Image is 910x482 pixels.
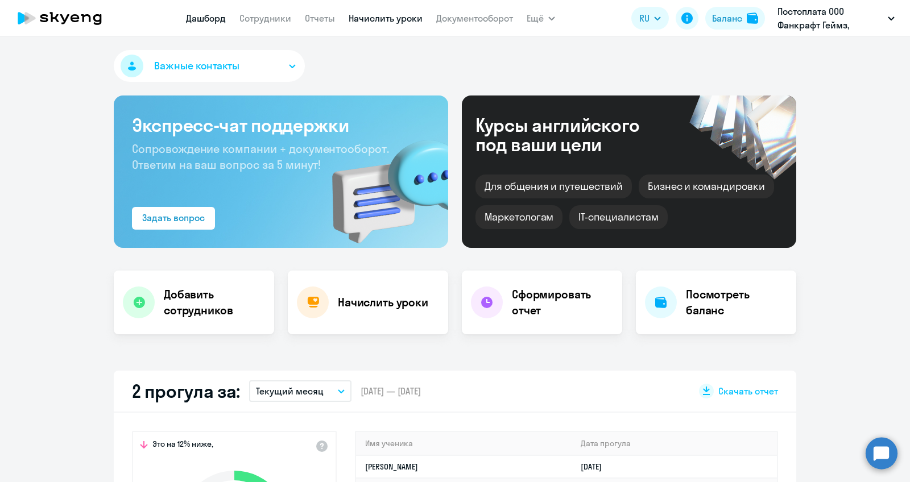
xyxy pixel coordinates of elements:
[356,432,572,455] th: Имя ученика
[747,13,758,24] img: balance
[777,5,883,32] p: Постоплата ООО Фанкрафт Геймз, РЕАКШЕН ГЕЙМЗ, ООО
[239,13,291,24] a: Сотрудники
[512,286,613,318] h4: Сформировать отчет
[152,439,213,452] span: Это на 12% ниже,
[249,380,351,402] button: Текущий месяц
[256,384,324,398] p: Текущий месяц
[316,120,448,248] img: bg-img
[305,13,335,24] a: Отчеты
[365,462,418,472] a: [PERSON_NAME]
[705,7,765,30] button: Балансbalance
[581,462,611,472] a: [DATE]
[349,13,423,24] a: Начислить уроки
[338,294,428,310] h4: Начислить уроки
[132,142,389,172] span: Сопровождение компании + документооборот. Ответим на ваш вопрос за 5 минут!
[114,50,305,82] button: Важные контакты
[569,205,667,229] div: IT-специалистам
[631,7,669,30] button: RU
[475,115,670,154] div: Курсы английского под ваши цели
[164,286,265,318] h4: Добавить сотрудников
[436,13,513,24] a: Документооборот
[772,5,900,32] button: Постоплата ООО Фанкрафт Геймз, РЕАКШЕН ГЕЙМЗ, ООО
[475,174,632,198] div: Для общения и путешествий
[712,11,742,25] div: Баланс
[639,11,650,25] span: RU
[142,211,205,225] div: Задать вопрос
[132,207,215,230] button: Задать вопрос
[527,11,544,25] span: Ещё
[639,174,774,198] div: Бизнес и командировки
[475,205,562,229] div: Маркетологам
[718,385,778,397] span: Скачать отчет
[572,432,777,455] th: Дата прогула
[686,286,787,318] h4: Посмотреть баланс
[154,59,239,73] span: Важные контакты
[132,114,430,136] h3: Экспресс-чат поддержки
[361,385,421,397] span: [DATE] — [DATE]
[527,7,555,30] button: Ещё
[132,380,240,402] h2: 2 прогула за:
[186,13,226,24] a: Дашборд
